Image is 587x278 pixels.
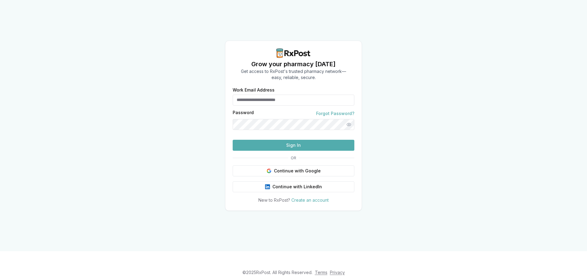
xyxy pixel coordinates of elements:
button: Continue with Google [233,165,354,176]
button: Show password [343,119,354,130]
a: Forgot Password? [316,110,354,117]
a: Privacy [330,270,345,275]
label: Work Email Address [233,88,354,92]
img: LinkedIn [265,184,270,189]
button: Continue with LinkedIn [233,181,354,192]
h1: Grow your pharmacy [DATE] [241,60,346,68]
span: OR [288,156,299,161]
a: Create an account [291,197,329,203]
button: Sign In [233,140,354,151]
label: Password [233,110,254,117]
img: Google [267,168,271,173]
img: RxPost Logo [274,48,313,58]
a: Terms [315,270,327,275]
span: New to RxPost? [258,197,290,203]
p: Get access to RxPost's trusted pharmacy network— easy, reliable, secure. [241,68,346,81]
